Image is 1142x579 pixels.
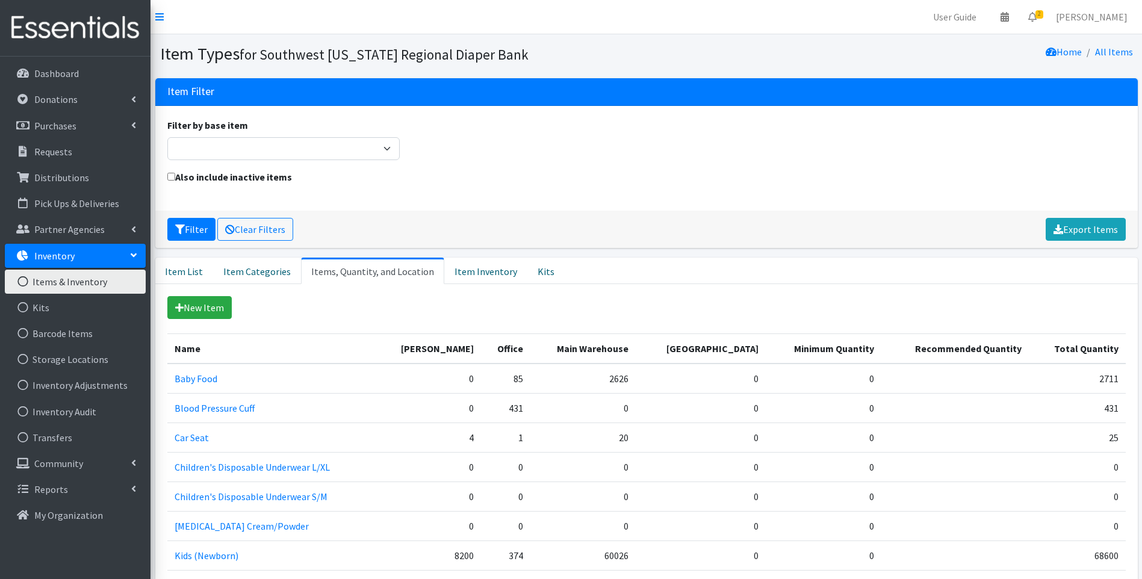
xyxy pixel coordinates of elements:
[766,364,881,394] td: 0
[1095,46,1133,58] a: All Items
[530,333,636,364] th: Main Warehouse
[527,258,565,284] a: Kits
[5,296,146,320] a: Kits
[34,172,89,184] p: Distributions
[1046,218,1126,241] a: Export Items
[374,393,481,423] td: 0
[766,393,881,423] td: 0
[5,191,146,215] a: Pick Ups & Deliveries
[766,423,881,452] td: 0
[1029,393,1125,423] td: 431
[5,114,146,138] a: Purchases
[301,258,444,284] a: Items, Quantity, and Location
[481,423,530,452] td: 1
[1019,5,1046,29] a: 2
[530,452,636,481] td: 0
[530,423,636,452] td: 20
[34,120,76,132] p: Purchases
[1046,46,1082,58] a: Home
[1029,423,1125,452] td: 25
[766,481,881,511] td: 0
[5,426,146,450] a: Transfers
[5,244,146,268] a: Inventory
[374,511,481,540] td: 0
[1029,511,1125,540] td: 0
[530,481,636,511] td: 0
[5,503,146,527] a: My Organization
[175,520,309,532] a: [MEDICAL_DATA] Cream/Powder
[34,93,78,105] p: Donations
[1029,540,1125,570] td: 68600
[34,509,103,521] p: My Organization
[766,452,881,481] td: 0
[1046,5,1137,29] a: [PERSON_NAME]
[636,481,766,511] td: 0
[217,218,293,241] a: Clear Filters
[5,347,146,371] a: Storage Locations
[636,423,766,452] td: 0
[481,540,530,570] td: 374
[34,250,75,262] p: Inventory
[5,61,146,85] a: Dashboard
[1035,10,1043,19] span: 2
[175,373,217,385] a: Baby Food
[481,364,530,394] td: 85
[5,87,146,111] a: Donations
[374,364,481,394] td: 0
[5,451,146,475] a: Community
[160,43,642,64] h1: Item Types
[374,452,481,481] td: 0
[374,481,481,511] td: 0
[636,364,766,394] td: 0
[5,217,146,241] a: Partner Agencies
[175,550,238,562] a: Kids (Newborn)
[34,67,79,79] p: Dashboard
[481,393,530,423] td: 431
[5,166,146,190] a: Distributions
[167,118,248,132] label: Filter by base item
[481,481,530,511] td: 0
[530,393,636,423] td: 0
[167,170,292,184] label: Also include inactive items
[167,85,214,98] h3: Item Filter
[636,511,766,540] td: 0
[5,400,146,424] a: Inventory Audit
[5,140,146,164] a: Requests
[1029,481,1125,511] td: 0
[1029,452,1125,481] td: 0
[213,258,301,284] a: Item Categories
[34,197,119,209] p: Pick Ups & Deliveries
[766,333,881,364] th: Minimum Quantity
[175,432,209,444] a: Car Seat
[1029,364,1125,394] td: 2711
[1029,333,1125,364] th: Total Quantity
[530,540,636,570] td: 60026
[167,173,175,181] input: Also include inactive items
[5,321,146,345] a: Barcode Items
[240,46,529,63] small: for Southwest [US_STATE] Regional Diaper Bank
[155,258,213,284] a: Item List
[175,461,330,473] a: Children's Disposable Underwear L/XL
[481,452,530,481] td: 0
[167,333,375,364] th: Name
[636,540,766,570] td: 0
[530,511,636,540] td: 0
[5,477,146,501] a: Reports
[636,393,766,423] td: 0
[175,491,327,503] a: Children's Disposable Underwear S/M
[481,511,530,540] td: 0
[444,258,527,284] a: Item Inventory
[530,364,636,394] td: 2626
[374,333,481,364] th: [PERSON_NAME]
[34,223,105,235] p: Partner Agencies
[167,218,216,241] button: Filter
[34,146,72,158] p: Requests
[374,540,481,570] td: 8200
[881,333,1029,364] th: Recommended Quantity
[34,457,83,469] p: Community
[374,423,481,452] td: 4
[923,5,986,29] a: User Guide
[5,373,146,397] a: Inventory Adjustments
[766,540,881,570] td: 0
[175,402,255,414] a: Blood Pressure Cuff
